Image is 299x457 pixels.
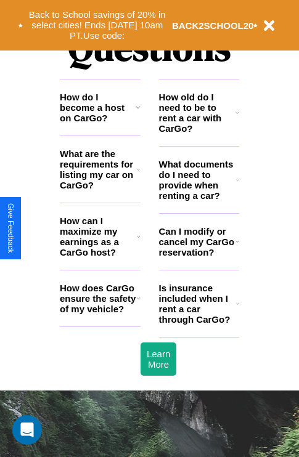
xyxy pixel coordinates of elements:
h3: Is insurance included when I rent a car through CarGo? [159,283,236,325]
h3: How does CarGo ensure the safety of my vehicle? [60,283,137,314]
h3: What documents do I need to provide when renting a car? [159,159,237,201]
h3: How old do I need to be to rent a car with CarGo? [159,92,236,134]
h3: Can I modify or cancel my CarGo reservation? [159,226,236,257]
h3: What are the requirements for listing my car on CarGo? [60,148,137,190]
button: Back to School savings of 20% in select cities! Ends [DATE] 10am PT.Use code: [23,6,172,44]
b: BACK2SCHOOL20 [172,20,254,31]
button: Learn More [141,342,176,376]
h3: How do I become a host on CarGo? [60,92,136,123]
div: Give Feedback [6,203,15,253]
div: Open Intercom Messenger [12,415,42,445]
h3: How can I maximize my earnings as a CarGo host? [60,216,137,257]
